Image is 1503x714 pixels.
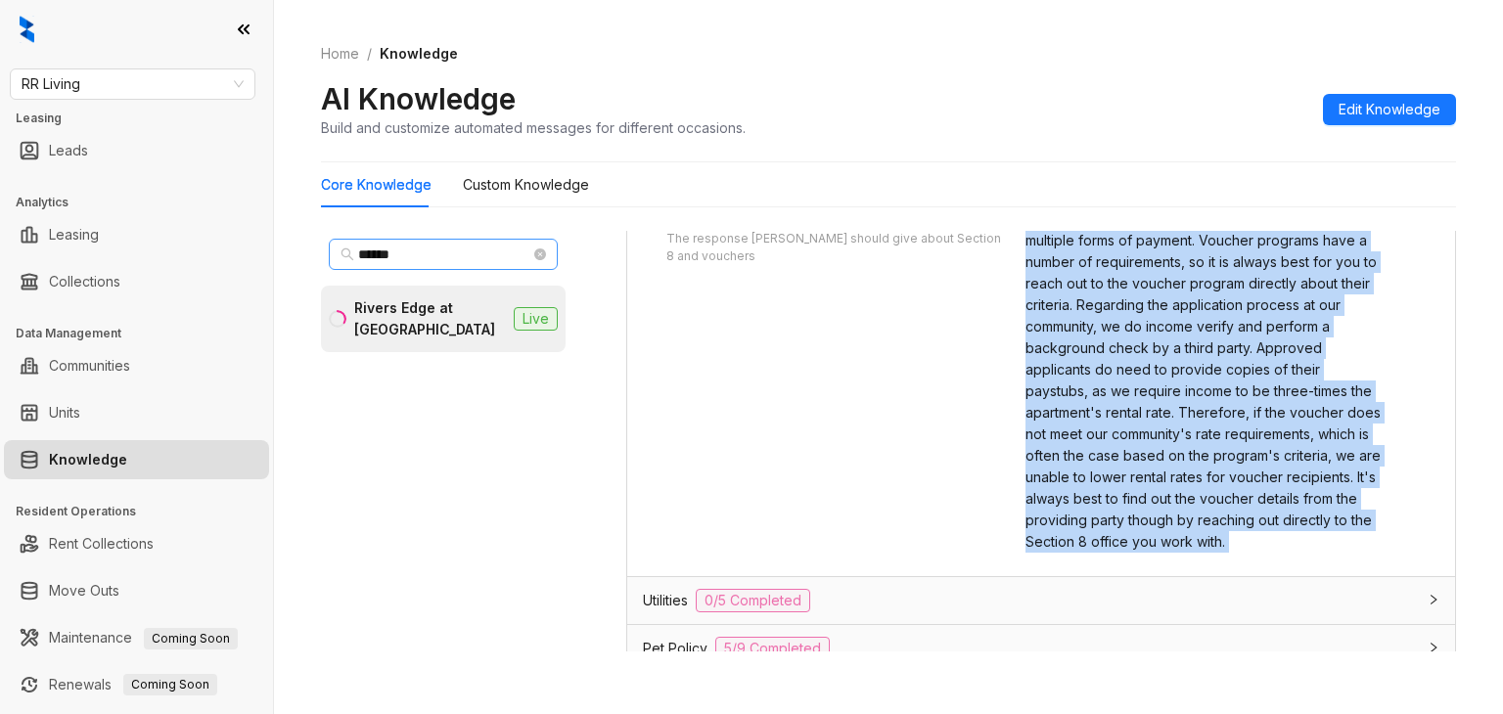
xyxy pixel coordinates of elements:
[16,503,273,520] h3: Resident Operations
[4,215,269,254] li: Leasing
[20,16,34,43] img: logo
[367,43,372,65] li: /
[341,247,354,261] span: search
[463,174,589,196] div: Custom Knowledge
[696,589,810,612] span: 0/5 Completed
[49,571,119,610] a: Move Outs
[49,131,88,170] a: Leads
[49,440,127,479] a: Knowledge
[514,307,558,331] span: Live
[321,174,432,196] div: Core Knowledge
[321,117,746,138] div: Build and customize automated messages for different occasions.
[16,110,273,127] h3: Leasing
[123,674,217,695] span: Coming Soon
[4,571,269,610] li: Move Outs
[16,194,273,211] h3: Analytics
[715,637,830,660] span: 5/9 Completed
[49,215,99,254] a: Leasing
[4,346,269,385] li: Communities
[321,80,516,117] h2: AI Knowledge
[4,524,269,563] li: Rent Collections
[627,577,1455,624] div: Utilities0/5 Completed
[22,69,244,99] span: RR Living
[49,393,80,432] a: Units
[643,590,688,611] span: Utilities
[1323,94,1456,125] button: Edit Knowledge
[49,524,154,563] a: Rent Collections
[643,638,707,659] span: Pet Policy
[4,618,269,657] li: Maintenance
[354,297,506,340] div: Rivers Edge at [GEOGRAPHIC_DATA]
[1339,99,1440,120] span: Edit Knowledge
[534,248,546,260] span: close-circle
[380,45,458,62] span: Knowledge
[4,262,269,301] li: Collections
[49,262,120,301] a: Collections
[4,440,269,479] li: Knowledge
[4,131,269,170] li: Leads
[627,625,1455,672] div: Pet Policy5/9 Completed
[666,230,1002,267] div: The response [PERSON_NAME] should give about Section 8 and vouchers
[4,665,269,704] li: Renewals
[1428,642,1439,653] span: collapsed
[317,43,363,65] a: Home
[144,628,238,649] span: Coming Soon
[16,325,273,342] h3: Data Management
[4,393,269,432] li: Units
[49,346,130,385] a: Communities
[49,665,217,704] a: RenewalsComing Soon
[1025,210,1381,550] span: Thank you for inquiring! At our community, we accept multiple forms of payment. Voucher programs ...
[1428,594,1439,605] span: collapsed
